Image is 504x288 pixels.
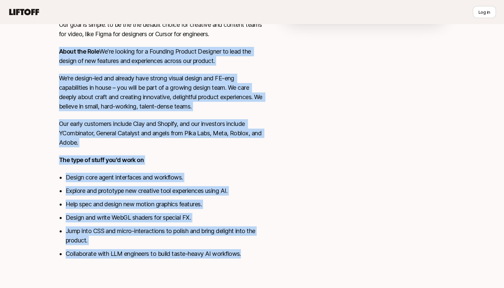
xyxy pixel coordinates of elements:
button: Log in [473,6,496,18]
p: Our early customers include Clay and Shopify, and our investors include YCombinator, General Cata... [59,119,263,147]
li: Collaborate with LLM engineers to build taste-heavy AI workflows. [66,249,263,259]
p: We're looking for a Founding Product Designer to lead the design of new features and experiences ... [59,47,263,66]
strong: The type of stuff you'd work on [59,156,144,163]
strong: About the Role [59,48,99,55]
p: Our goal is simple: to be the the default choice for creative and content teams for video, like F... [59,20,263,39]
li: Explore and prototype new creative tool experiences using AI. [66,186,263,196]
li: Design core agent interfaces and workflows. [66,173,263,182]
li: Design and write WebGL shaders for special FX. [66,213,263,222]
p: We’re design-led and already have strong visual design and FE-eng capabilities in house – you wil... [59,74,263,111]
li: Help spec and design new motion graphics features. [66,200,263,209]
li: Jump into CSS and micro-interactions to polish and bring delight into the product. [66,226,263,245]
